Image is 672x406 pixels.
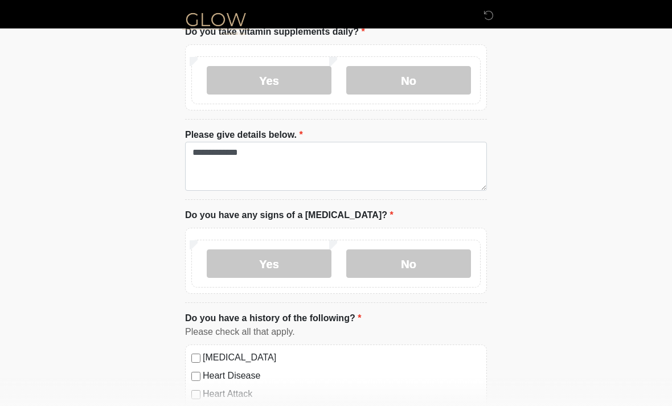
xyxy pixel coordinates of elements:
[191,372,200,381] input: Heart Disease
[185,208,394,222] label: Do you have any signs of a [MEDICAL_DATA]?
[203,387,481,401] label: Heart Attack
[185,128,303,142] label: Please give details below.
[191,390,200,399] input: Heart Attack
[185,325,487,339] div: Please check all that apply.
[346,66,471,95] label: No
[203,369,481,383] label: Heart Disease
[346,249,471,278] label: No
[207,249,331,278] label: Yes
[174,9,258,38] img: Glow Medical Spa Logo
[207,66,331,95] label: Yes
[203,351,481,364] label: [MEDICAL_DATA]
[185,311,361,325] label: Do you have a history of the following?
[191,354,200,363] input: [MEDICAL_DATA]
